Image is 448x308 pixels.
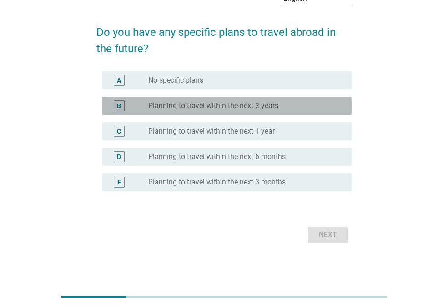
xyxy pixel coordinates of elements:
[117,75,121,85] div: A
[148,101,278,110] label: Planning to travel within the next 2 years
[148,152,286,161] label: Planning to travel within the next 6 months
[148,178,286,187] label: Planning to travel within the next 3 months
[117,101,121,110] div: B
[117,152,121,161] div: D
[148,76,203,85] label: No specific plans
[96,15,352,57] h2: Do you have any specific plans to travel abroad in the future?
[117,126,121,136] div: C
[117,177,121,187] div: E
[148,127,275,136] label: Planning to travel within the next 1 year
